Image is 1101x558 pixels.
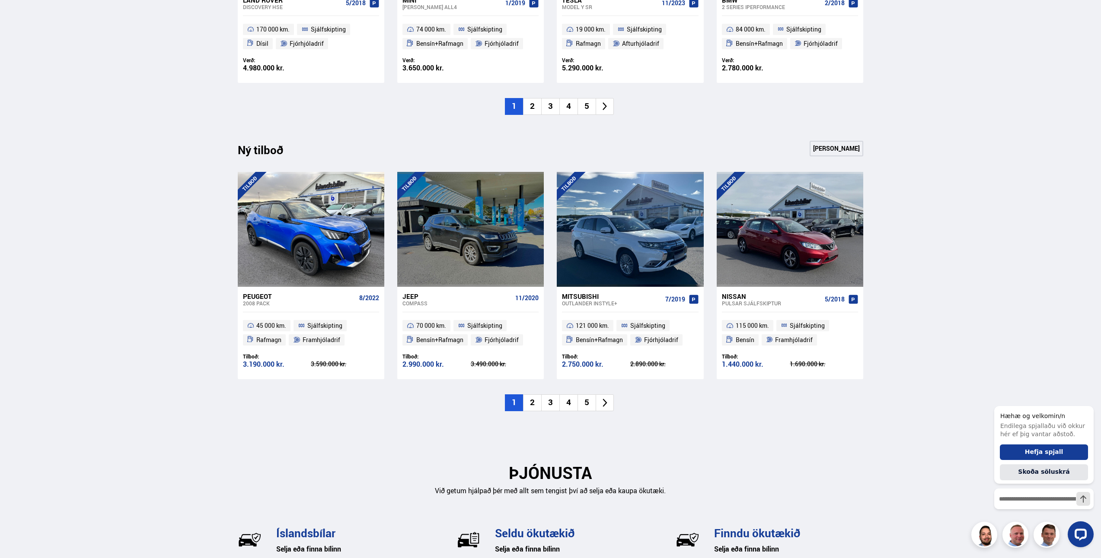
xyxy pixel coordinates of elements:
div: 3.490.000 kr. [471,361,539,367]
li: 2 [523,394,541,411]
li: 1 [505,394,523,411]
span: 170 000 km. [256,24,290,35]
li: 4 [559,394,578,411]
span: Fjórhjóladrif [290,38,324,49]
img: wj-tEQaV63q7uWzm.svg [238,528,262,552]
span: 121 000 km. [576,320,609,331]
img: nhp88E3Fdnt1Opn2.png [973,523,999,549]
a: Jeep Compass 11/2020 70 000 km. Sjálfskipting Bensín+Rafmagn Fjórhjóladrif Tilboð: 2.990.000 kr. ... [397,287,544,379]
span: Sjálfskipting [311,24,346,35]
div: 4.980.000 kr. [243,64,311,72]
span: Framhjóladrif [775,335,813,345]
span: Rafmagn [256,335,281,345]
div: 2.990.000 kr. [402,361,471,368]
div: Tilboð: [562,353,630,360]
div: [PERSON_NAME] ALL4 [402,4,502,10]
span: Bensín+Rafmagn [416,38,463,49]
p: Við getum hjálpað þér með allt sem tengist því að selja eða kaupa ökutæki. [238,486,864,496]
span: Sjálfskipting [467,320,502,331]
div: 3.590.000 kr. [311,361,379,367]
span: 45 000 km. [256,320,286,331]
div: 2 series IPERFORMANCE [722,4,821,10]
div: Discovery HSE [243,4,342,10]
span: 5/2018 [825,296,845,303]
h6: Selja eða finna bílinn [276,542,425,555]
li: 3 [541,98,559,115]
a: Peugeot 2008 PACK 8/2022 45 000 km. Sjálfskipting Rafmagn Framhjóladrif Tilboð: 3.190.000 kr. 3.5... [238,287,384,379]
span: Fjórhjóladrif [644,335,678,345]
div: 2.750.000 kr. [562,361,630,368]
h3: Finndu ökutækið [714,526,863,539]
div: 5.290.000 kr. [562,64,630,72]
li: 1 [505,98,523,115]
span: Sjálfskipting [627,24,662,35]
div: Compass [402,300,512,306]
h6: Selja eða finna bílinn [714,542,863,555]
a: Mitsubishi Outlander INSTYLE+ 7/2019 121 000 km. Sjálfskipting Bensín+Rafmagn Fjórhjóladrif Tilbo... [557,287,703,379]
span: 70 000 km. [416,320,446,331]
a: [PERSON_NAME] [810,141,863,156]
span: Fjórhjóladrif [804,38,838,49]
span: 19 000 km. [576,24,606,35]
div: 1.440.000 kr. [722,361,790,368]
div: Verð: [402,57,471,63]
div: 2.780.000 kr. [722,64,790,72]
div: Model Y SR [562,4,658,10]
li: 5 [578,98,596,115]
div: 3.190.000 kr. [243,361,311,368]
div: Nissan [722,292,821,300]
h3: Íslandsbílar [276,526,425,539]
span: Framhjóladrif [303,335,340,345]
div: Tilboð: [722,353,790,360]
div: Verð: [243,57,311,63]
div: Mitsubishi [562,292,661,300]
span: Fjórhjóladrif [485,335,519,345]
div: 3.650.000 kr. [402,64,471,72]
li: 4 [559,98,578,115]
div: Jeep [402,292,512,300]
span: Bensín+Rafmagn [416,335,463,345]
li: 5 [578,394,596,411]
span: Rafmagn [576,38,601,49]
h2: ÞJÓNUSTA [238,463,864,482]
img: U-P77hVsr2UxK2Mi.svg [456,528,480,552]
span: Sjálfskipting [790,320,825,331]
li: 3 [541,394,559,411]
span: Sjálfskipting [467,24,502,35]
span: Bensín+Rafmagn [736,38,783,49]
span: Bensín [736,335,754,345]
div: Verð: [562,57,630,63]
li: 2 [523,98,541,115]
div: 2.890.000 kr. [630,361,699,367]
iframe: LiveChat chat widget [987,390,1097,554]
span: Bensín+Rafmagn [576,335,623,345]
span: Dísil [256,38,268,49]
div: Ný tilboð [238,143,298,162]
span: Sjálfskipting [786,24,821,35]
div: 1.690.000 kr. [790,361,858,367]
span: Afturhjóladrif [622,38,659,49]
div: Peugeot [243,292,356,300]
div: Outlander INSTYLE+ [562,300,661,306]
span: Sjálfskipting [307,320,342,331]
a: Nissan Pulsar SJÁLFSKIPTUR 5/2018 115 000 km. Sjálfskipting Bensín Framhjóladrif Tilboð: 1.440.00... [717,287,863,379]
h3: Seldu ökutækið [495,526,644,539]
h6: Selja eða finna bílinn [495,542,644,555]
div: Verð: [722,57,790,63]
span: 115 000 km. [736,320,769,331]
span: Sjálfskipting [630,320,665,331]
span: 74 000 km. [416,24,446,35]
span: Fjórhjóladrif [485,38,519,49]
span: 11/2020 [515,295,539,301]
div: Pulsar SJÁLFSKIPTUR [722,300,821,306]
span: 7/2019 [665,296,685,303]
span: 8/2022 [359,295,379,301]
span: 84 000 km. [736,24,766,35]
